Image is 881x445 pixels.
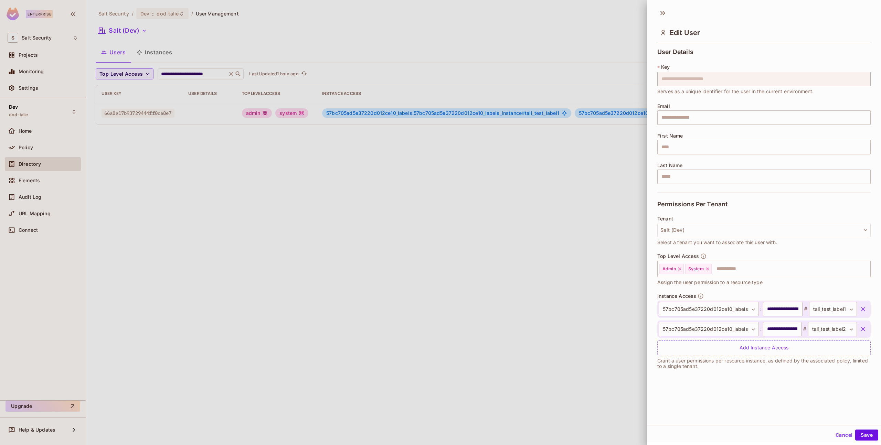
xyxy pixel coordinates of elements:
div: tali_test_label2 [808,322,857,336]
span: Serves as a unique identifier for the user in the current environment. [657,88,814,95]
span: Edit User [670,29,700,37]
p: Grant a user permissions per resource instance, as defined by the associated policy, limited to a... [657,358,871,369]
span: # [803,305,809,313]
span: User Details [657,48,693,55]
span: Top Level Access [657,253,699,259]
div: 57bc705ad5e37220d012ce10_labels [659,322,759,336]
button: Open [867,268,868,269]
span: Tenant [657,216,673,221]
button: Cancel [833,430,855,441]
span: Instance Access [657,293,696,299]
span: : [759,305,763,313]
span: # [802,325,808,333]
span: Admin [662,266,676,272]
div: System [685,264,712,274]
button: Save [855,430,878,441]
span: : [759,325,763,333]
div: tali_test_label1 [809,302,857,316]
div: Admin [659,264,684,274]
span: Last Name [657,163,682,168]
span: Select a tenant you want to associate this user with. [657,239,777,246]
span: Permissions Per Tenant [657,201,728,208]
span: Assign the user permission to a resource type [657,279,763,286]
span: Email [657,104,670,109]
button: Salt (Dev) [657,223,871,237]
span: Key [661,64,670,70]
div: Add Instance Access [657,340,871,355]
span: System [688,266,704,272]
div: 57bc705ad5e37220d012ce10_labels [659,302,759,316]
span: First Name [657,133,683,139]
